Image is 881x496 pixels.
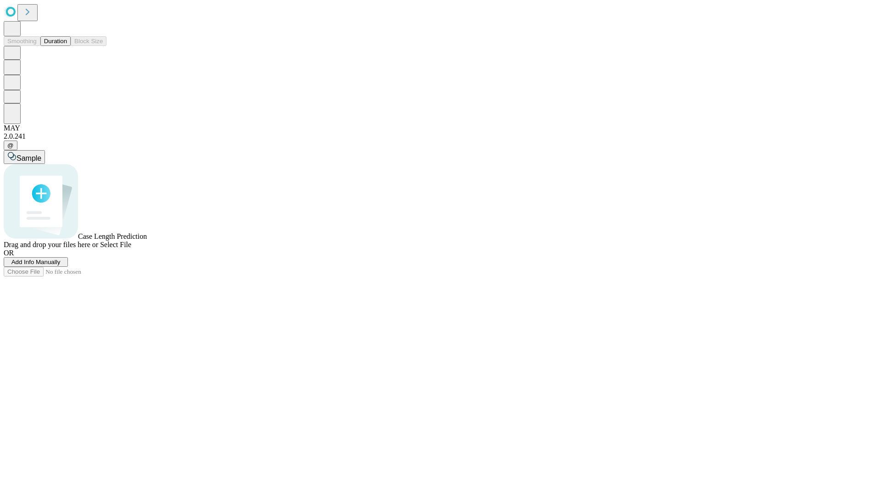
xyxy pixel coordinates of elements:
[40,36,71,46] button: Duration
[78,232,147,240] span: Case Length Prediction
[4,241,98,248] span: Drag and drop your files here or
[4,249,14,257] span: OR
[4,124,877,132] div: MAY
[4,257,68,267] button: Add Info Manually
[4,150,45,164] button: Sample
[11,259,61,265] span: Add Info Manually
[17,154,41,162] span: Sample
[71,36,106,46] button: Block Size
[4,36,40,46] button: Smoothing
[7,142,14,149] span: @
[4,141,17,150] button: @
[4,132,877,141] div: 2.0.241
[100,241,131,248] span: Select File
